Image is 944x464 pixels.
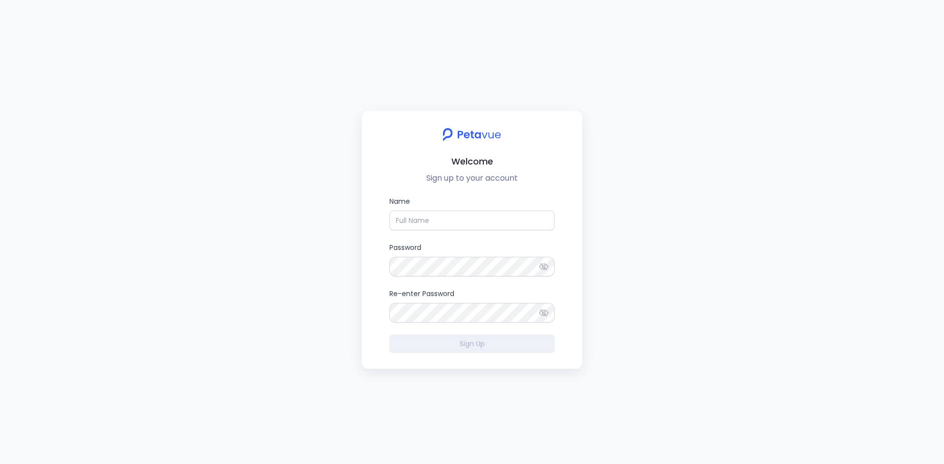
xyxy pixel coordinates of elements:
input: Password [389,257,555,276]
button: Sign Up [389,334,555,353]
img: petavue logo [436,123,507,146]
input: Re-enter Password [389,303,555,323]
label: Name [389,196,555,230]
span: Sign Up [460,339,485,349]
label: Re-enter Password [389,288,555,323]
input: Name [389,211,555,230]
p: Sign up to your account [370,172,574,184]
h2: Welcome [370,154,574,168]
label: Password [389,242,555,276]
